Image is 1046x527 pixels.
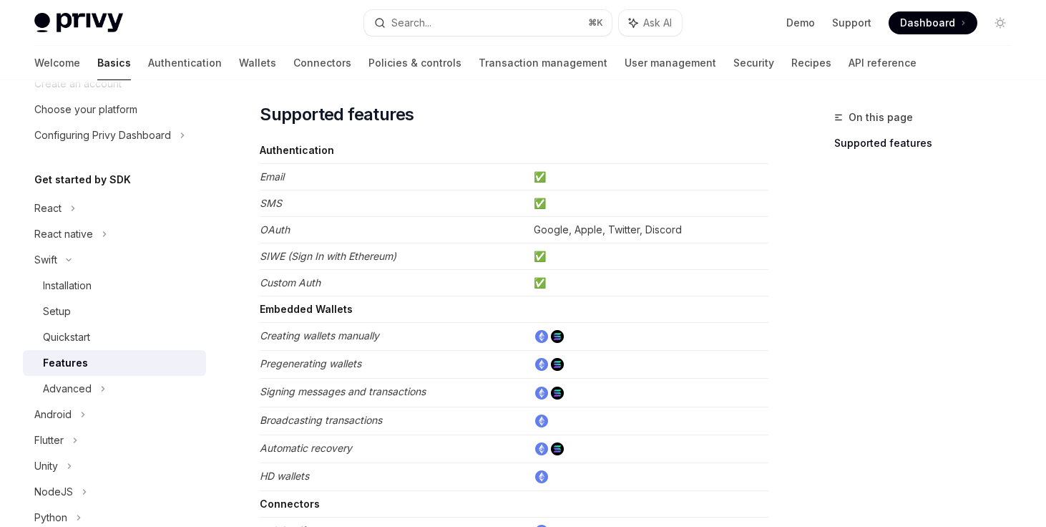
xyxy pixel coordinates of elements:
a: Policies & controls [368,46,461,80]
a: API reference [849,46,917,80]
div: React native [34,226,93,243]
img: solana.png [551,330,564,343]
a: Quickstart [23,324,206,350]
img: solana.png [551,443,564,455]
button: Ask AI [619,10,682,36]
em: OAuth [260,223,290,236]
div: Python [34,509,67,526]
em: Signing messages and transactions [260,385,426,397]
em: Broadcasting transactions [260,414,382,426]
td: ✅ [528,190,768,217]
a: Connectors [293,46,351,80]
div: Swift [34,251,57,269]
strong: Authentication [260,144,334,156]
a: Recipes [791,46,831,80]
td: Google, Apple, Twitter, Discord [528,217,768,243]
em: Pregenerating wallets [260,357,361,369]
div: Choose your platform [34,101,137,118]
a: Support [832,16,871,30]
div: Unity [34,458,58,475]
em: Custom Auth [260,276,321,289]
img: ethereum.png [535,387,548,400]
a: Choose your platform [23,97,206,122]
a: Security [733,46,774,80]
span: Ask AI [643,16,672,30]
span: Supported features [260,103,414,126]
td: ✅ [528,243,768,270]
div: Search... [391,14,431,32]
img: solana.png [551,358,564,371]
em: Automatic recovery [260,442,352,454]
div: NodeJS [34,483,73,501]
img: ethereum.png [535,330,548,343]
button: Search...⌘K [364,10,612,36]
em: SMS [260,197,282,209]
em: SIWE (Sign In with Ethereum) [260,250,396,262]
img: ethereum.png [535,358,548,371]
a: Wallets [239,46,276,80]
img: solana.png [551,387,564,400]
a: Features [23,350,206,376]
strong: Embedded Wallets [260,303,353,315]
div: React [34,200,62,217]
a: Welcome [34,46,80,80]
a: Authentication [148,46,222,80]
td: ✅ [528,164,768,190]
div: Android [34,406,72,423]
em: Creating wallets manually [260,329,379,342]
div: Advanced [43,380,92,397]
a: Dashboard [889,11,977,34]
img: light logo [34,13,123,33]
strong: Connectors [260,498,320,510]
div: Installation [43,277,92,294]
a: Setup [23,299,206,324]
a: User management [625,46,716,80]
div: Quickstart [43,329,90,346]
td: ✅ [528,270,768,296]
span: On this page [849,109,913,126]
h5: Get started by SDK [34,171,131,188]
img: ethereum.png [535,470,548,483]
a: Transaction management [479,46,607,80]
a: Basics [97,46,131,80]
a: Demo [786,16,815,30]
a: Supported features [834,132,1023,155]
span: ⌘ K [588,17,603,29]
span: Dashboard [900,16,955,30]
a: Installation [23,273,206,299]
em: Email [260,170,284,183]
em: HD wallets [260,470,309,482]
div: Configuring Privy Dashboard [34,127,171,144]
button: Toggle dark mode [989,11,1012,34]
img: ethereum.png [535,443,548,455]
div: Flutter [34,432,64,449]
div: Features [43,354,88,372]
img: ethereum.png [535,415,548,427]
div: Setup [43,303,71,320]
